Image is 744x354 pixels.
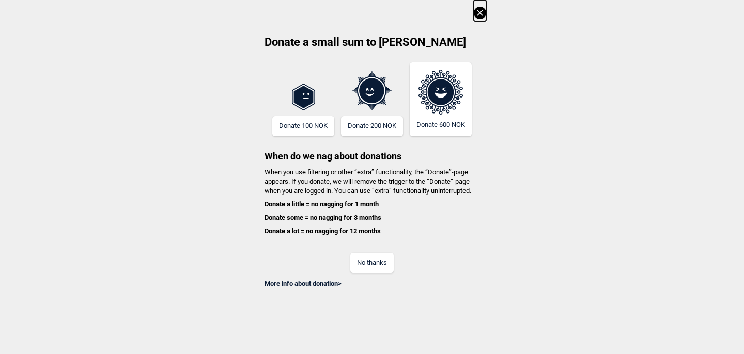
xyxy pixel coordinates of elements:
[410,62,472,136] button: Donate 600 NOK
[265,200,379,208] b: Donate a little = no nagging for 1 month
[272,116,334,136] button: Donate 100 NOK
[265,280,342,287] a: More info about donation>
[265,227,381,235] b: Donate a lot = no nagging for 12 months
[350,253,394,273] button: No thanks
[258,136,486,163] h3: When do we nag about donations
[341,116,403,136] button: Donate 200 NOK
[258,168,486,236] h4: When you use filtering or other “extra” functionality, the “Donate”-page appears. If you donate, ...
[265,214,381,221] b: Donate some = no nagging for 3 months
[258,35,486,57] h2: Donate a small sum to [PERSON_NAME]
